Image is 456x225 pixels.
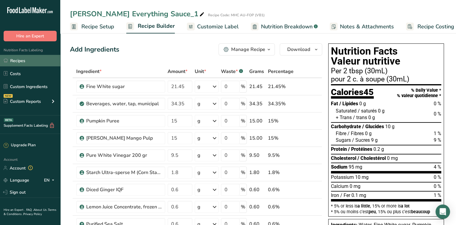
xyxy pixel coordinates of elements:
[268,83,294,90] div: 21.45%
[369,209,376,214] span: peu
[348,146,372,152] span: / Protéines
[86,186,162,193] div: Diced Ginger IQF
[434,183,441,189] span: 0 %
[362,124,384,129] span: / Glucides
[357,155,386,161] span: / Cholestérol
[268,169,294,176] div: 1.8%
[331,174,354,180] span: Potassium
[208,12,265,18] div: Recipe Code: MHC AU-FOP (VB1)
[197,203,200,211] div: g
[268,68,294,75] span: Percentage
[76,68,102,75] span: Ingredient
[197,100,200,107] div: g
[219,43,275,55] button: Manage Recipe
[417,23,454,31] span: Recipe Costing
[4,98,41,105] div: Custom Reports
[4,31,57,41] button: Hire an Expert
[385,124,395,129] span: 10 g
[280,43,322,55] button: Download
[261,23,313,31] span: Nutrition Breakdown
[368,115,375,120] span: 0 g
[70,20,114,33] a: Recipe Setup
[197,186,200,193] div: g
[268,100,294,107] div: 34.35%
[249,169,266,176] div: 1.80
[249,152,266,159] div: 9.50
[331,124,361,129] span: Carbohydrate
[339,101,358,106] span: / Lipides
[268,135,294,142] div: 15%
[434,137,441,143] span: 9 %
[397,88,441,98] div: % Daily Value * % valeur quotidienne *
[126,19,175,34] a: Recipe Builder
[378,108,385,114] span: 0 g
[23,212,42,216] a: Privacy Policy
[249,100,266,107] div: 34.35
[86,100,162,107] div: Beverages, water, tap, municipal
[434,101,441,106] span: 0 %
[195,68,206,75] span: Unit
[351,192,366,198] span: 0.1 mg
[249,68,264,75] span: Grams
[4,94,13,98] div: NEW
[81,23,114,31] span: Recipe Setup
[331,88,374,99] div: Calories
[387,155,398,161] span: 0 mg
[70,45,119,55] div: Add Ingredients
[365,131,372,136] span: 0 g
[371,137,378,143] span: 9 g
[336,115,352,120] span: + Trans
[357,204,370,208] span: a little
[268,186,294,193] div: 0.6%
[197,152,200,159] div: g
[434,164,441,170] span: 4 %
[359,101,366,106] span: 0 g
[268,203,294,211] div: 0.6%
[331,164,348,170] span: Sodium
[86,169,162,176] div: Starch Ultra-sperse M (Corn Starch)
[44,176,57,184] div: EN
[363,87,374,97] span: 45
[197,83,200,90] div: g
[4,208,56,216] a: Terms & Conditions .
[331,46,441,66] h1: Nutrition Facts Valeur nutritive
[168,68,187,75] span: Amount
[373,146,384,152] span: 0.2 g
[331,183,348,189] span: Calcium
[86,83,162,90] div: Fine White sugar
[355,174,369,180] span: 10 mg
[197,23,239,31] span: Customize Label
[287,46,310,53] span: Download
[348,131,364,136] span: / Fibres
[197,117,200,125] div: g
[249,135,266,142] div: 15.00
[340,23,394,31] span: Notes & Attachments
[33,208,48,212] a: About Us .
[434,192,441,198] span: 1 %
[249,203,266,211] div: 0.60
[331,101,338,106] span: Fat
[434,131,441,136] span: 1 %
[249,117,266,125] div: 15.00
[358,108,377,114] span: / saturés
[331,155,356,161] span: Cholesterol
[353,115,367,120] span: / trans
[336,137,351,143] span: Sugars
[350,183,360,189] span: 0 mg
[352,137,370,143] span: / Sucres
[268,117,294,125] div: 15%
[331,192,339,198] span: Iron
[406,20,454,33] a: Recipe Costing
[336,108,357,114] span: Saturated
[411,209,430,214] span: beaucoup
[187,20,239,33] a: Customize Label
[4,142,36,148] div: Upgrade Plan
[197,169,200,176] div: g
[197,135,200,142] div: g
[26,208,33,212] a: FAQ .
[330,20,394,33] a: Notes & Attachments
[349,164,362,170] span: 95 mg
[70,8,206,19] div: [PERSON_NAME] Everything Sauce_1
[4,118,13,122] div: BETA
[434,111,441,117] span: 0 %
